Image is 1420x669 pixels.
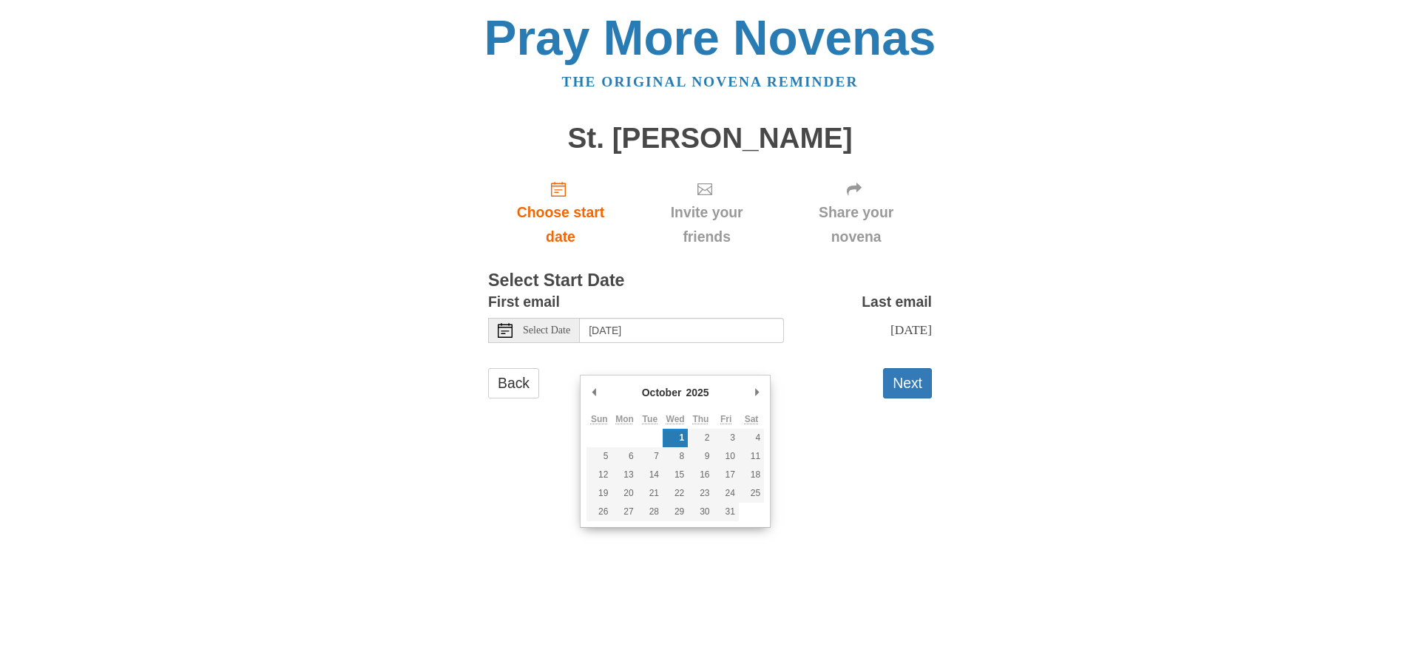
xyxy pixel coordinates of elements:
button: 31 [714,503,739,521]
button: Next Month [749,381,764,404]
abbr: Friday [720,414,731,424]
h1: St. [PERSON_NAME] [488,123,932,154]
a: Pray More Novenas [484,10,936,65]
button: 25 [739,484,764,503]
button: 20 [612,484,637,503]
button: 12 [586,466,612,484]
button: 13 [612,466,637,484]
button: 7 [638,447,663,466]
abbr: Saturday [745,414,759,424]
button: 3 [714,429,739,447]
button: 15 [663,466,688,484]
button: 18 [739,466,764,484]
span: Choose start date [503,200,618,249]
input: Use the arrow keys to pick a date [580,318,784,343]
button: 29 [663,503,688,521]
abbr: Sunday [591,414,608,424]
label: Last email [862,290,932,314]
button: 23 [688,484,713,503]
button: 28 [638,503,663,521]
div: October [640,381,684,404]
button: 11 [739,447,764,466]
button: 4 [739,429,764,447]
button: 14 [638,466,663,484]
button: 17 [714,466,739,484]
h3: Select Start Date [488,271,932,291]
abbr: Tuesday [643,414,657,424]
button: 2 [688,429,713,447]
button: 6 [612,447,637,466]
button: 5 [586,447,612,466]
button: Previous Month [586,381,601,404]
a: Choose start date [488,169,633,257]
button: 22 [663,484,688,503]
span: [DATE] [890,322,932,337]
div: Click "Next" to confirm your start date first. [780,169,932,257]
button: 8 [663,447,688,466]
button: 27 [612,503,637,521]
button: 26 [586,503,612,521]
div: Click "Next" to confirm your start date first. [633,169,780,257]
button: 21 [638,484,663,503]
button: 10 [714,447,739,466]
button: 1 [663,429,688,447]
span: Select Date [523,325,570,336]
button: Next [883,368,932,398]
div: 2025 [683,381,711,404]
label: First email [488,290,560,314]
button: 30 [688,503,713,521]
a: Back [488,368,539,398]
button: 9 [688,447,713,466]
a: The original novena reminder [562,74,859,89]
button: 16 [688,466,713,484]
span: Invite your friends [648,200,765,249]
span: Share your novena [795,200,917,249]
abbr: Wednesday [666,414,685,424]
button: 24 [714,484,739,503]
button: 19 [586,484,612,503]
abbr: Thursday [692,414,709,424]
abbr: Monday [615,414,634,424]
